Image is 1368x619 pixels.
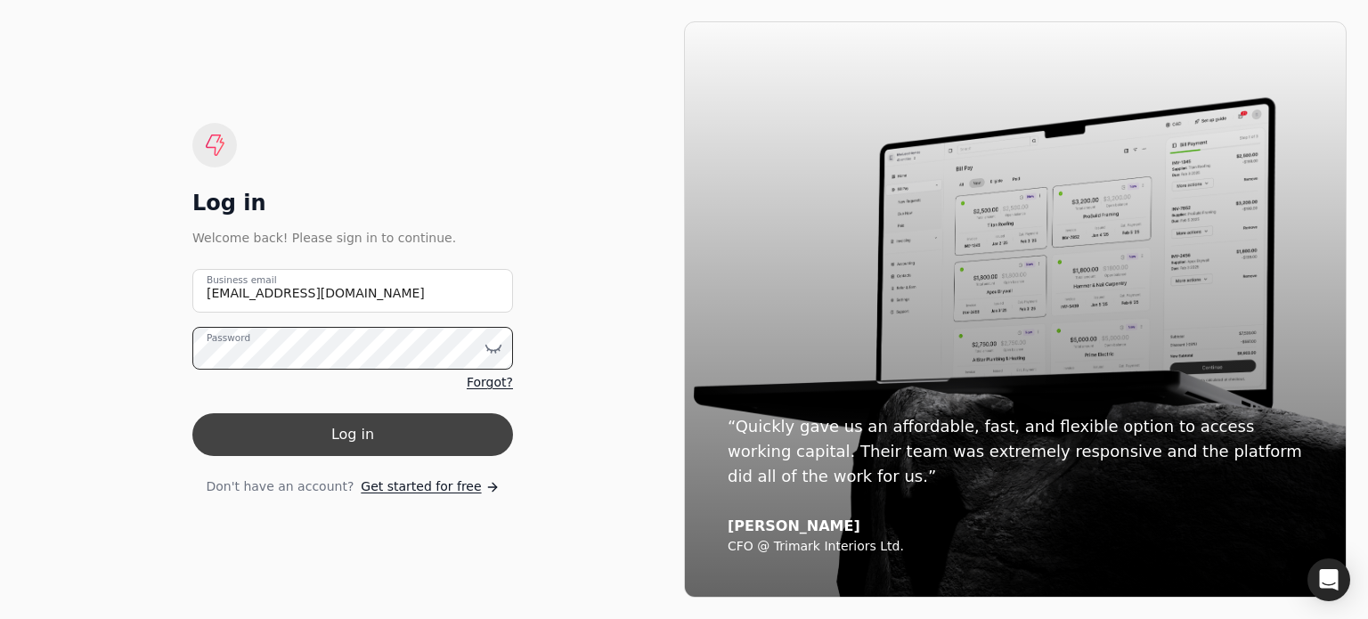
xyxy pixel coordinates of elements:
label: Business email [207,273,277,287]
a: Get started for free [361,477,499,496]
label: Password [207,330,250,345]
div: CFO @ Trimark Interiors Ltd. [728,539,1303,555]
span: Get started for free [361,477,481,496]
div: [PERSON_NAME] [728,517,1303,535]
div: Log in [192,189,513,217]
div: Open Intercom Messenger [1307,558,1350,601]
span: Don't have an account? [206,477,354,496]
button: Log in [192,413,513,456]
div: “Quickly gave us an affordable, fast, and flexible option to access working capital. Their team w... [728,414,1303,489]
a: Forgot? [467,373,513,392]
div: Welcome back! Please sign in to continue. [192,228,513,248]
